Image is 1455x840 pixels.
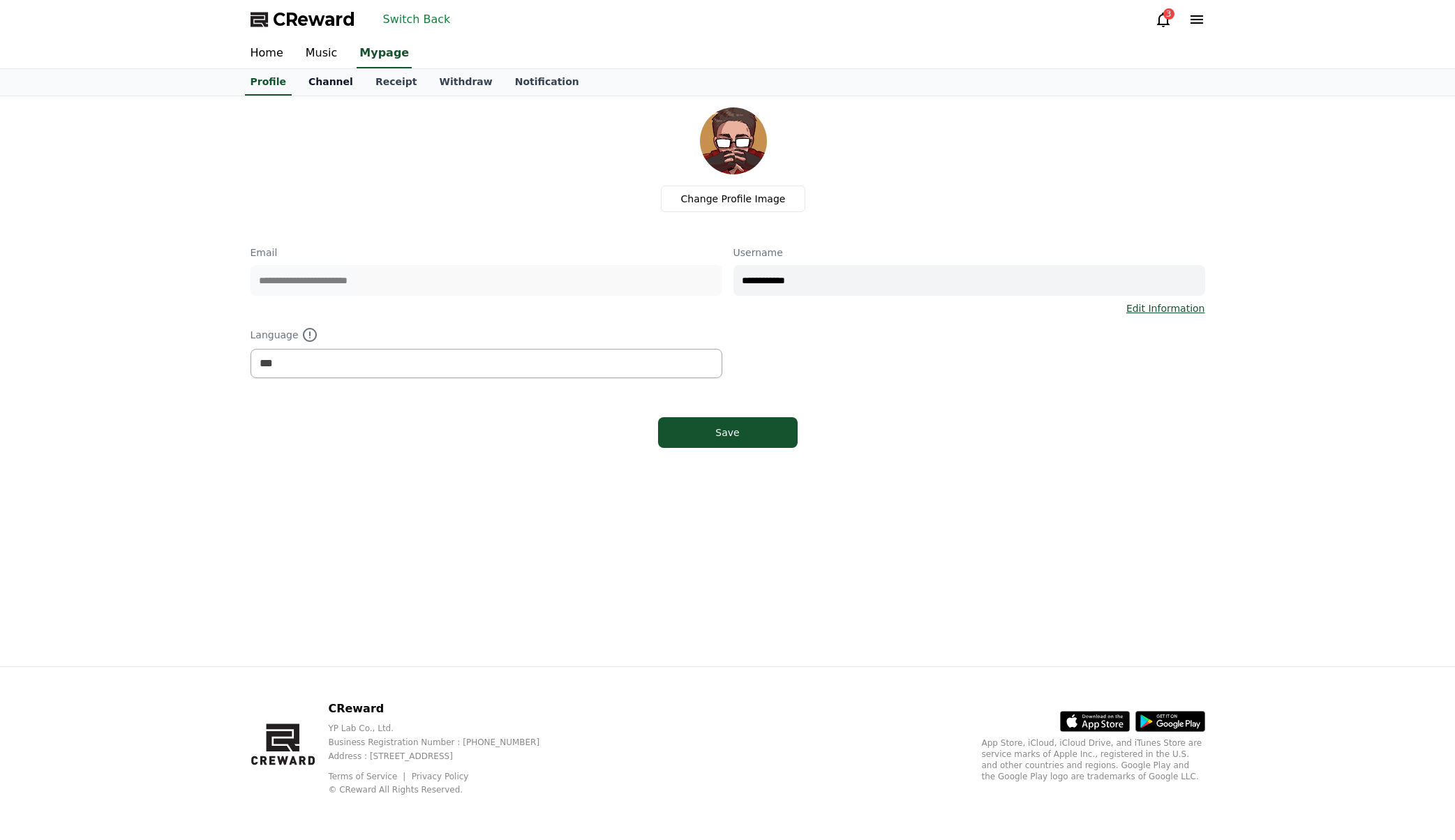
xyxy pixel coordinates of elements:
[328,772,408,781] a: Terms of Service
[428,69,503,96] a: Withdraw
[294,39,349,68] a: Music
[357,39,412,68] a: Mypage
[245,69,292,96] a: Profile
[328,700,562,717] p: CReward
[251,8,355,31] a: CReward
[658,417,798,448] button: Save
[251,246,722,260] p: Email
[982,737,1205,782] p: App Store, iCloud, iCloud Drive, and iTunes Store are service marks of Apple Inc., registered in ...
[412,772,469,781] a: Privacy Policy
[328,784,562,795] p: © CReward All Rights Reserved.
[251,327,722,343] p: Language
[297,69,364,96] a: Channel
[504,69,590,96] a: Notification
[328,737,562,748] p: Business Registration Number : [PHONE_NUMBER]
[328,723,562,734] p: YP Lab Co., Ltd.
[1155,11,1172,28] a: 3
[686,426,770,440] div: Save
[1163,8,1174,20] div: 3
[378,8,456,31] button: Switch Back
[239,39,294,68] a: Home
[733,246,1205,260] p: Username
[328,751,562,762] p: Address : [STREET_ADDRESS]
[661,186,806,212] label: Change Profile Image
[273,8,355,31] span: CReward
[700,107,767,174] img: profile_image
[1126,301,1205,315] a: Edit Information
[364,69,428,96] a: Receipt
